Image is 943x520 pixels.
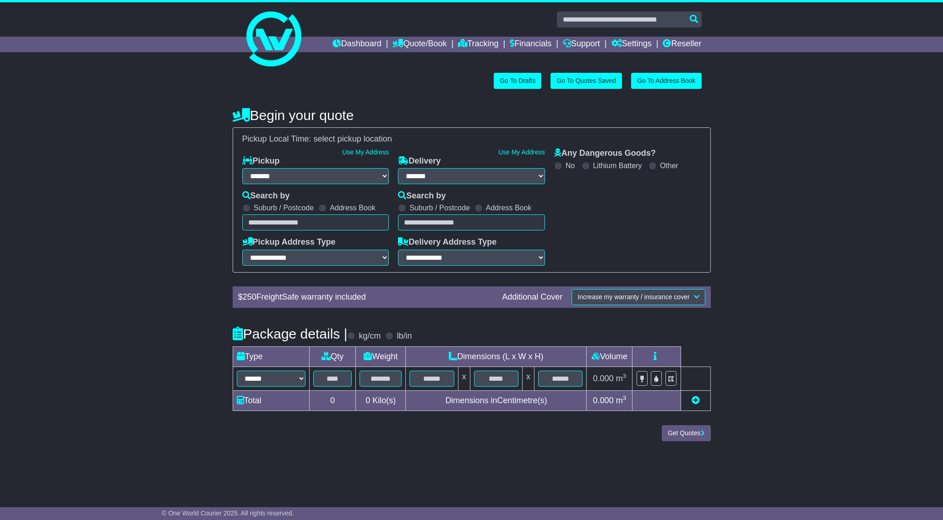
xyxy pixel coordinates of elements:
[356,390,406,411] td: Kilo(s)
[330,203,376,212] label: Address Book
[333,37,382,52] a: Dashboard
[563,37,600,52] a: Support
[623,372,627,379] sup: 3
[233,346,309,367] td: Type
[593,161,642,170] label: Lithium Battery
[234,292,498,302] div: $ FreightSafe warranty included
[692,396,700,405] a: Add new item
[242,156,280,166] label: Pickup
[397,331,412,341] label: lb/in
[162,509,294,517] span: © One World Courier 2025. All rights reserved.
[566,161,575,170] label: No
[662,425,711,441] button: Get Quotes
[616,396,627,405] span: m
[409,203,470,212] label: Suburb / Postcode
[486,203,532,212] label: Address Book
[342,148,389,156] a: Use My Address
[458,367,470,390] td: x
[406,390,587,411] td: Dimensions in Centimetre(s)
[572,289,705,305] button: Increase my warranty / insurance cover
[242,237,336,247] label: Pickup Address Type
[623,394,627,401] sup: 3
[243,292,256,301] span: 250
[314,134,392,143] span: select pickup location
[356,346,406,367] td: Weight
[233,390,309,411] td: Total
[498,148,545,156] a: Use My Address
[494,73,541,89] a: Go To Drafts
[551,73,622,89] a: Go To Quotes Saved
[523,367,534,390] td: x
[660,161,678,170] label: Other
[398,191,446,201] label: Search by
[233,326,348,341] h4: Package details |
[587,346,632,367] td: Volume
[398,156,441,166] label: Delivery
[458,37,498,52] a: Tracking
[233,108,711,123] h4: Begin your quote
[398,237,496,247] label: Delivery Address Type
[554,148,656,159] label: Any Dangerous Goods?
[593,374,614,383] span: 0.000
[365,396,370,405] span: 0
[631,73,701,89] a: Go To Address Book
[611,37,652,52] a: Settings
[593,396,614,405] span: 0.000
[242,191,290,201] label: Search by
[254,203,314,212] label: Suburb / Postcode
[497,292,567,302] div: Additional Cover
[616,374,627,383] span: m
[392,37,447,52] a: Quote/Book
[510,37,551,52] a: Financials
[309,390,356,411] td: 0
[663,37,701,52] a: Reseller
[309,346,356,367] td: Qty
[359,331,381,341] label: kg/cm
[578,293,689,301] span: Increase my warranty / insurance cover
[238,134,706,144] div: Pickup Local Time:
[406,346,587,367] td: Dimensions (L x W x H)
